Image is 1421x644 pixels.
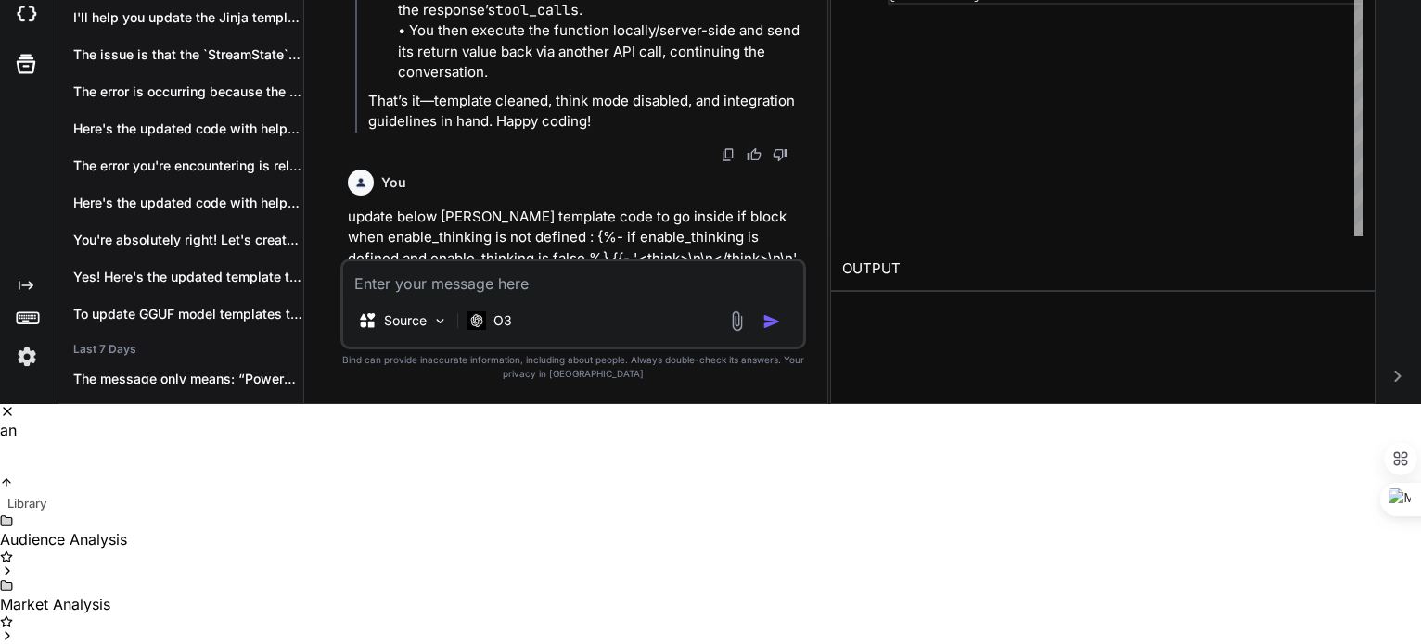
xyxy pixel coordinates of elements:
[73,370,303,388] p: The message only means: “PowerShell cannot find...
[73,194,303,212] p: Here's the updated code with helper meth...
[368,91,803,133] p: That’s it—template cleaned, think mode disabled, and integration guidelines in hand. Happy coding!
[721,147,736,162] img: copy
[73,157,303,175] p: The error you're encountering is related...
[467,311,486,329] img: O3
[73,120,303,138] p: Here's the updated code with helper func...
[73,305,303,323] p: To update GGUF model templates to work c...
[495,1,579,19] code: tool_calls
[493,311,512,330] p: O3
[381,173,406,192] h6: You
[773,147,787,162] img: dislike
[73,8,303,27] p: I'll help you update the Jinja template ...
[73,231,303,249] p: You're absolutely right! Let's create th...
[58,342,303,357] h2: Last 7 Days
[432,313,448,329] img: Pick Models
[73,268,303,286] p: Yes! Here's the updated template that in...
[73,45,303,64] p: The issue is that the `StreamState` clas...
[348,207,803,290] p: update below [PERSON_NAME] template code to go inside if block when enable_thinking is not define...
[73,82,303,101] p: The error is occurring because the Jinja...
[7,495,781,513] div: Library
[384,311,427,330] p: Source
[726,310,748,332] img: attachment
[762,312,781,331] img: icon
[831,247,1375,291] h2: OUTPUT
[11,341,43,373] img: settings
[340,353,807,381] p: Bind can provide inaccurate information, including about people. Always double-check its answers....
[747,147,762,162] img: like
